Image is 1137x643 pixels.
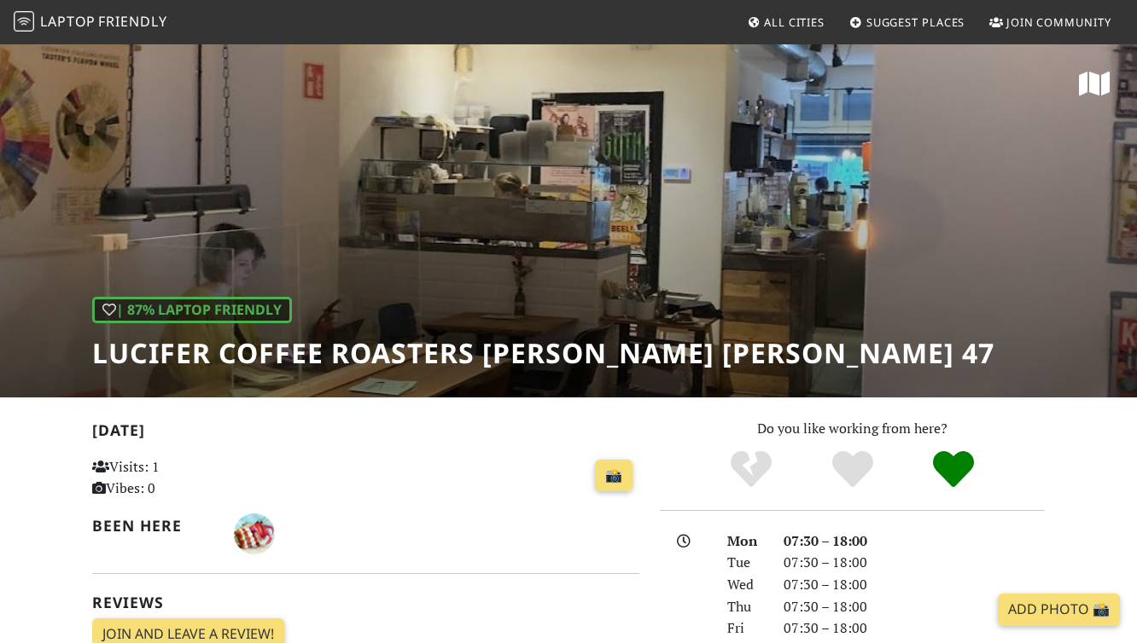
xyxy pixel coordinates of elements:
[234,523,275,542] span: Joost Visser
[903,449,1005,491] div: Definitely!
[764,14,825,30] span: All Cities
[92,594,639,611] h2: Reviews
[773,530,1055,553] div: 07:30 – 18:00
[740,7,831,38] a: All Cities
[92,517,213,535] h2: Been here
[92,337,994,369] h1: Lucifer Coffee Roasters [PERSON_NAME] [PERSON_NAME] 47
[802,449,903,491] div: Yes
[92,456,261,500] p: Visits: 1 Vibes: 0
[773,552,1055,574] div: 07:30 – 18:00
[14,11,34,32] img: LaptopFriendly
[717,552,773,574] div: Tue
[866,14,965,30] span: Suggest Places
[595,460,633,492] a: 📸
[14,8,167,38] a: LaptopFriendly LaptopFriendly
[982,7,1118,38] a: Join Community
[773,596,1055,618] div: 07:30 – 18:00
[773,617,1055,640] div: 07:30 – 18:00
[660,418,1045,440] p: Do you like working from here?
[998,594,1120,626] a: Add Photo 📸
[92,421,639,446] h2: [DATE]
[717,596,773,618] div: Thu
[717,530,773,553] div: Mon
[1006,14,1111,30] span: Join Community
[700,449,802,491] div: No
[773,574,1055,596] div: 07:30 – 18:00
[717,574,773,596] div: Wed
[843,7,972,38] a: Suggest Places
[40,12,96,31] span: Laptop
[92,297,292,324] div: | 87% Laptop Friendly
[234,513,275,554] img: 6320-joost.jpg
[98,12,166,31] span: Friendly
[717,617,773,640] div: Fri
